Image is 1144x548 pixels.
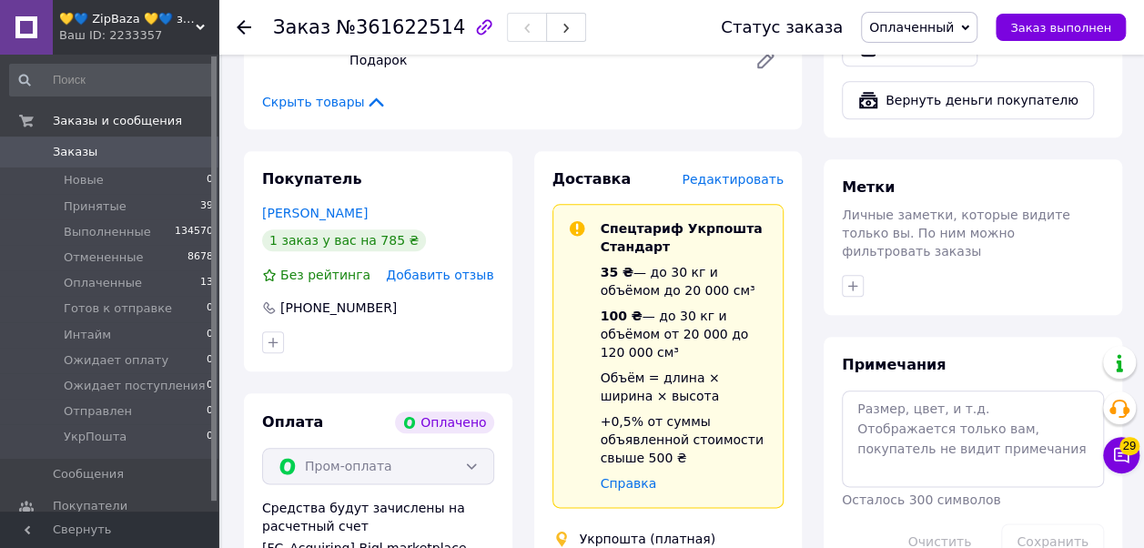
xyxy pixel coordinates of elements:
div: Статус заказа [721,18,843,36]
div: 1 заказ у вас на 785 ₴ [262,229,426,251]
div: Ваш ID: 2233357 [59,27,218,44]
div: Подарок [342,47,740,73]
span: 0 [207,352,213,369]
span: Оплаченный [869,20,954,35]
span: Осталось 300 символов [842,492,1000,507]
div: Укрпошта (платная) [575,530,721,548]
div: — до 30 кг и объёмом до 20 000 см³ [601,263,769,299]
span: УкрПошта [64,429,127,445]
span: Интайм [64,327,111,343]
span: Оплаченные [64,275,142,291]
span: 29 [1119,437,1139,455]
div: — до 30 кг и объёмом от 20 000 до 120 000 см³ [601,307,769,361]
span: 0 [207,403,213,420]
span: Заказы [53,144,97,160]
div: Вернуться назад [237,18,251,36]
span: Заказ выполнен [1010,21,1111,35]
span: Скрыть товары [262,93,387,111]
span: 0 [207,300,213,317]
a: [PERSON_NAME] [262,206,368,220]
a: Справка [601,476,657,491]
span: Ожидает оплату [64,352,168,369]
button: Заказ выполнен [996,14,1126,41]
span: Выполненные [64,224,151,240]
button: Вернуть деньги покупателю [842,81,1094,119]
span: Редактировать [682,172,784,187]
span: 0 [207,378,213,394]
input: Поиск [9,64,215,96]
span: Отправлен [64,403,132,420]
span: 0 [207,172,213,188]
span: Оплата [262,413,323,431]
span: 134570 [175,224,213,240]
span: 💛💙️ ZipBaza 💛💙️ запчасти для бытовой техники [59,11,196,27]
span: Сообщения [53,466,124,482]
span: №361622514 [336,16,465,38]
span: Примечания [842,356,946,373]
span: Метки [842,178,895,196]
span: Заказы и сообщения [53,113,182,129]
span: Спецтариф Укрпошта Стандарт [601,221,763,254]
span: Покупатель [262,170,361,188]
span: 35 ₴ [601,265,633,279]
span: 0 [207,429,213,445]
span: Без рейтинга [280,268,370,282]
span: Покупатели [53,498,127,514]
div: Оплачено [395,411,493,433]
span: 8678 [187,249,213,266]
span: Принятые [64,198,127,215]
a: Редактировать [747,42,784,78]
span: 0 [207,327,213,343]
span: Добавить отзыв [386,268,493,282]
span: Личные заметки, которые видите только вы. По ним можно фильтровать заказы [842,208,1070,259]
span: 13 [200,275,213,291]
span: 100 ₴ [601,309,643,323]
span: Ожидает поступления [64,378,206,394]
button: Чат с покупателем29 [1103,437,1139,473]
span: Новые [64,172,104,188]
span: Готов к отправке [64,300,172,317]
div: [PHONE_NUMBER] [278,299,399,317]
span: Заказ [273,16,330,38]
div: +0,5% от суммы объявленной стоимости свыше 500 ₴ [601,412,769,467]
div: Объём = длина × ширина × высота [601,369,769,405]
span: Доставка [552,170,632,188]
span: 39 [200,198,213,215]
span: Отмененные [64,249,143,266]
